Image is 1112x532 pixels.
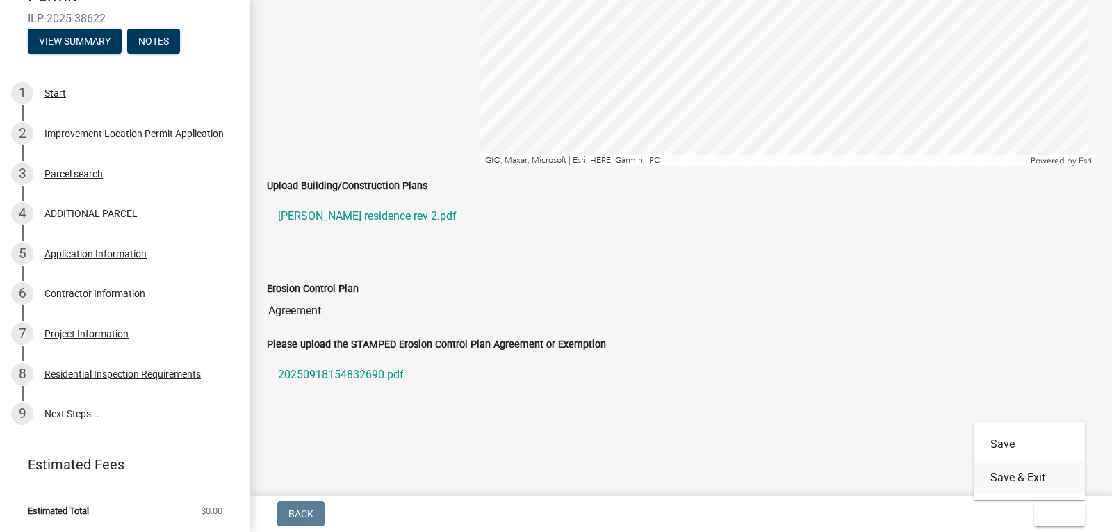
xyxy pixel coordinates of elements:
span: $0.00 [201,506,222,515]
span: Exit [1045,508,1065,519]
div: Powered by [1027,155,1095,166]
button: Back [277,501,325,526]
div: ADDITIONAL PARCEL [44,209,138,218]
a: Esri [1079,156,1092,166]
span: Back [288,508,313,519]
div: Parcel search [44,169,103,179]
div: 8 [11,363,33,385]
button: Exit [1034,501,1085,526]
button: Notes [127,29,180,54]
button: Save & Exit [974,461,1085,494]
wm-modal-confirm: Summary [28,36,122,47]
div: IGIO, Maxar, Microsoft | Esri, HERE, Garmin, iPC [480,155,1028,166]
a: 20250918154832690.pdf [267,358,1095,392]
div: Application Information [44,249,147,259]
div: 1 [11,82,33,104]
div: 6 [11,282,33,305]
div: 5 [11,243,33,265]
span: ILP-2025-38622 [28,12,222,25]
label: Erosion Control Plan [267,284,359,294]
button: Save [974,428,1085,461]
div: Residential Inspection Requirements [44,369,201,379]
a: Estimated Fees [11,451,228,478]
div: Exit [974,422,1085,500]
wm-modal-confirm: Notes [127,36,180,47]
div: 7 [11,323,33,345]
div: 9 [11,403,33,425]
div: 3 [11,163,33,185]
button: View Summary [28,29,122,54]
span: Estimated Total [28,506,89,515]
div: Project Information [44,329,129,339]
div: Contractor Information [44,289,145,298]
a: [PERSON_NAME] residence rev 2.pdf [267,200,1095,233]
label: Upload Building/Construction Plans [267,182,427,191]
div: 4 [11,202,33,225]
label: Please upload the STAMPED Erosion Control Plan Agreement or Exemption [267,340,606,350]
div: 2 [11,122,33,145]
div: Start [44,88,66,98]
div: Improvement Location Permit Application [44,129,224,138]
